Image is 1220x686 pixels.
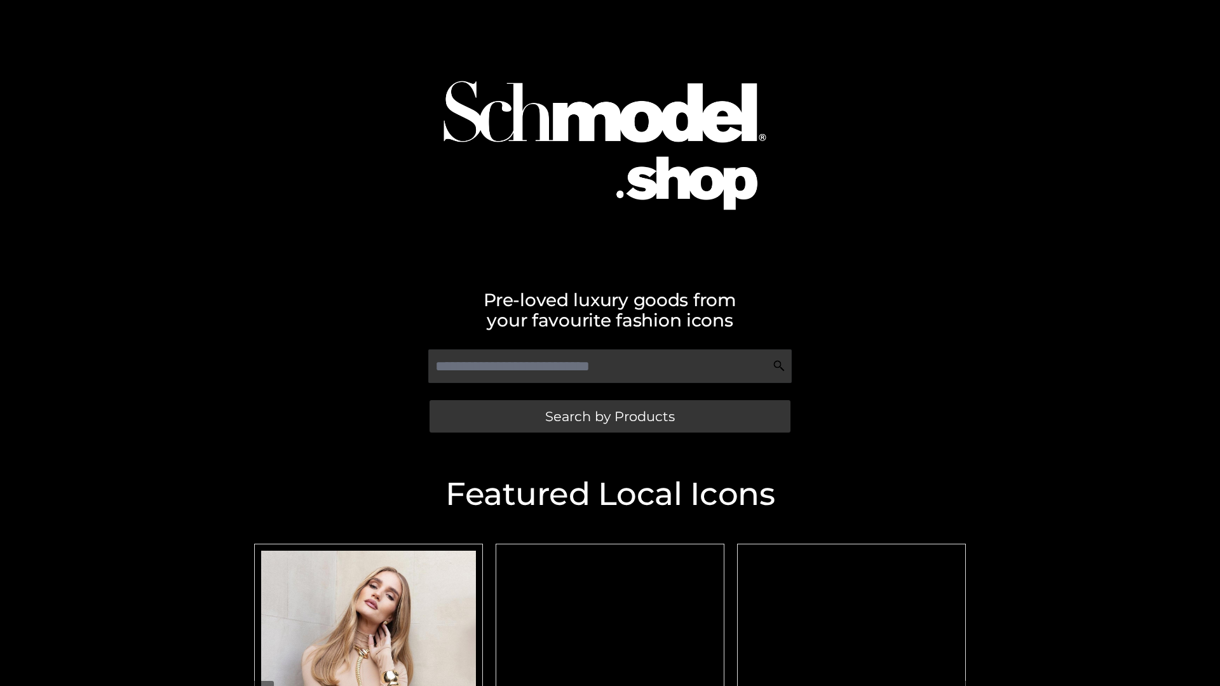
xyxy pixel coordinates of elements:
span: Search by Products [545,410,675,423]
h2: Pre-loved luxury goods from your favourite fashion icons [248,290,972,330]
a: Search by Products [430,400,790,433]
h2: Featured Local Icons​ [248,478,972,510]
img: Search Icon [773,360,785,372]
